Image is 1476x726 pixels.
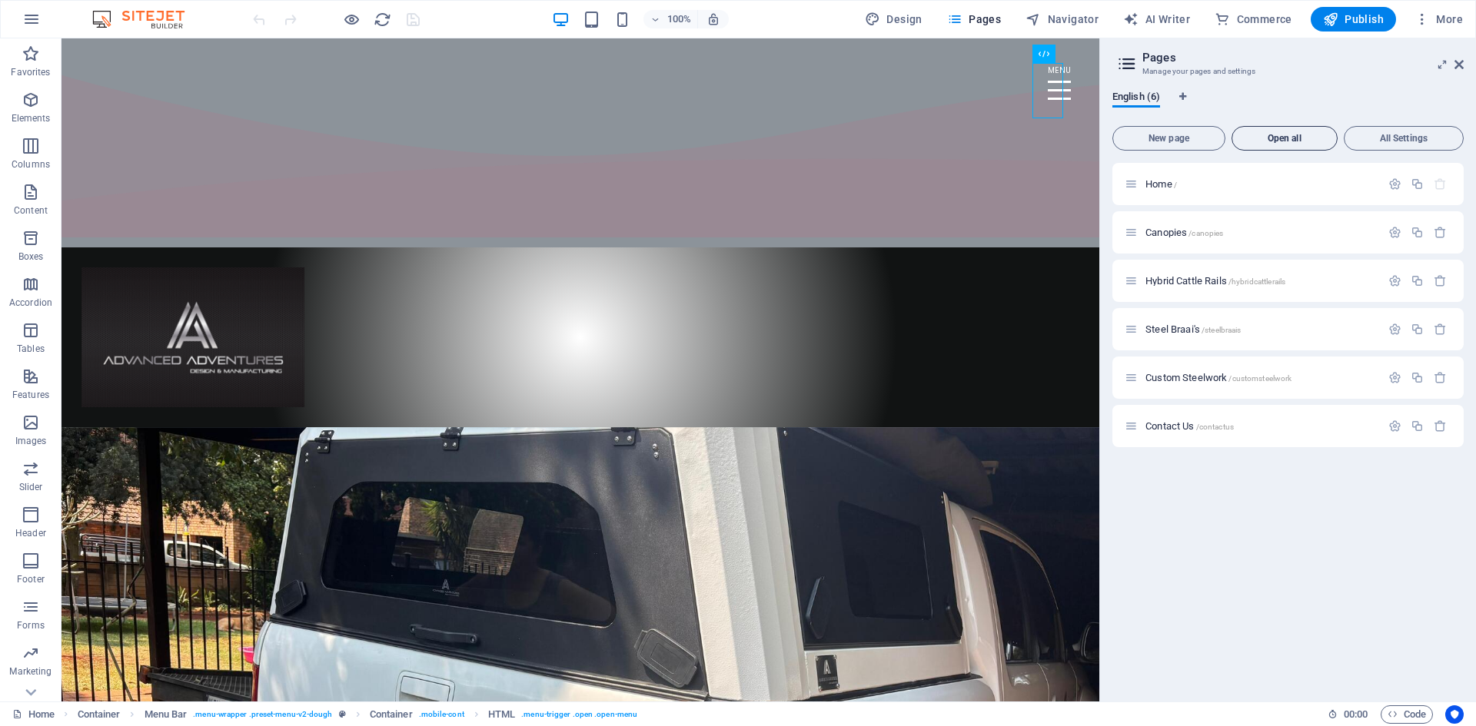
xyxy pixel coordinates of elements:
div: Duplicate [1411,226,1424,239]
i: This element is a customizable preset [339,710,346,718]
button: 100% [643,10,698,28]
p: Favorites [11,66,50,78]
span: . menu-trigger .open .open-menu [521,705,637,724]
img: Editor Logo [88,10,204,28]
div: Hybrid Cattle Rails/hybridcattlerails [1141,276,1381,286]
span: /steelbraais [1202,326,1242,334]
span: Custom Steelwork [1145,372,1291,383]
span: Design [865,12,922,27]
span: New page [1119,134,1218,143]
div: Home/ [1141,179,1381,189]
span: Steel Braai's [1145,323,1241,335]
span: Click to select. Double-click to edit [488,705,515,724]
span: Commerce [1215,12,1292,27]
p: Accordion [9,297,52,309]
button: New page [1112,126,1225,151]
button: Publish [1311,7,1396,31]
span: / [1174,181,1177,189]
span: Click to open page [1145,178,1177,190]
i: On resize automatically adjust zoom level to fit chosen device. [706,12,720,26]
h6: Session time [1328,705,1368,724]
button: More [1408,7,1469,31]
span: Click to select. Double-click to edit [145,705,188,724]
div: Duplicate [1411,274,1424,287]
span: AI Writer [1123,12,1190,27]
span: . menu-wrapper .preset-menu-v2-dough [193,705,332,724]
button: AI Writer [1117,7,1196,31]
span: Contact Us [1145,420,1234,432]
p: Images [15,435,47,447]
div: The startpage cannot be deleted [1434,177,1447,191]
button: Commerce [1208,7,1298,31]
div: Settings [1388,226,1401,239]
span: Code [1388,705,1426,724]
span: Pages [947,12,1001,27]
div: Remove [1434,274,1447,287]
button: Usercentrics [1445,705,1464,724]
p: Header [15,527,46,539]
span: /customsteelwork [1228,374,1291,383]
button: Open all [1232,126,1338,151]
div: Steel Braai's/steelbraais [1141,324,1381,334]
div: Duplicate [1411,371,1424,384]
div: Remove [1434,371,1447,384]
button: Click here to leave preview mode and continue editing [342,10,361,28]
div: Remove [1434,226,1447,239]
div: Design (Ctrl+Alt+Y) [859,7,929,31]
div: Canopies/canopies [1141,227,1381,237]
span: All Settings [1351,134,1457,143]
h2: Pages [1142,51,1464,65]
div: Duplicate [1411,419,1424,433]
div: Settings [1388,323,1401,336]
p: Tables [17,343,45,355]
span: : [1355,708,1357,720]
span: Navigator [1026,12,1099,27]
i: Reload page [374,11,391,28]
h6: 100% [667,10,691,28]
div: Settings [1388,419,1401,433]
div: Remove [1434,419,1447,433]
p: Slider [19,481,43,493]
h3: Manage your pages and settings [1142,65,1433,78]
a: Click to cancel selection. Double-click to open Pages [12,705,55,724]
span: Open all [1238,134,1331,143]
span: /contactus [1196,423,1234,431]
span: Click to select. Double-click to edit [78,705,121,724]
span: English (6) [1112,88,1160,109]
span: /hybridcattlerails [1228,277,1286,286]
div: Duplicate [1411,323,1424,336]
span: Click to select. Double-click to edit [370,705,413,724]
p: Footer [17,573,45,585]
div: Remove [1434,323,1447,336]
div: Settings [1388,274,1401,287]
span: /canopies [1188,229,1223,237]
p: Forms [17,619,45,632]
div: Settings [1388,177,1401,191]
p: Features [12,389,49,401]
div: Custom Steelwork/customsteelwork [1141,373,1381,383]
p: Columns [12,158,50,171]
button: Navigator [1019,7,1105,31]
p: Content [14,204,48,217]
span: Canopies [1145,227,1223,238]
button: All Settings [1344,126,1464,151]
span: 00 00 [1344,705,1368,724]
div: Contact Us/contactus [1141,421,1381,431]
button: reload [373,10,391,28]
p: Marketing [9,665,52,678]
div: Language Tabs [1112,91,1464,120]
button: Pages [941,7,1007,31]
nav: breadcrumb [78,705,638,724]
p: Boxes [18,250,44,263]
button: Design [859,7,929,31]
div: Duplicate [1411,177,1424,191]
span: Publish [1323,12,1384,27]
button: Code [1381,705,1433,724]
span: Hybrid Cattle Rails [1145,275,1285,287]
p: Elements [12,112,51,124]
span: . mobile-cont [419,705,464,724]
span: More [1414,12,1463,27]
div: Settings [1388,371,1401,384]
